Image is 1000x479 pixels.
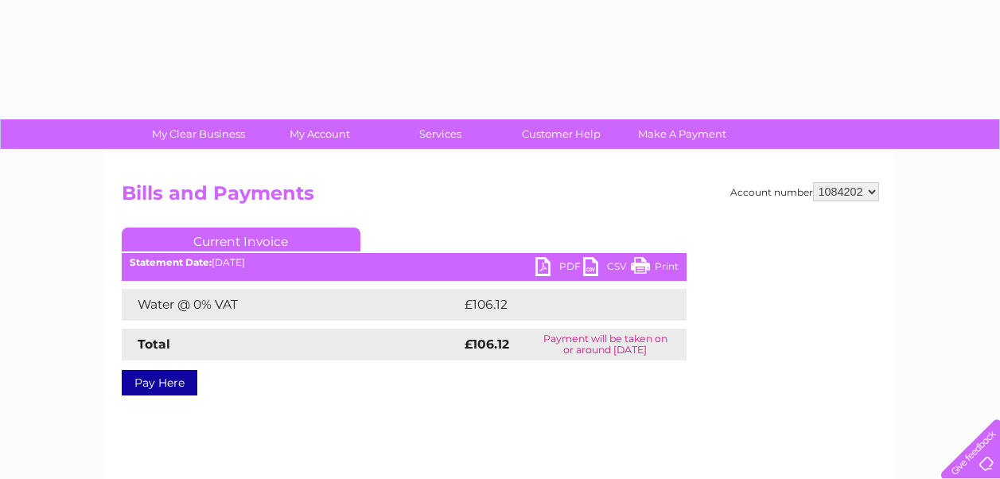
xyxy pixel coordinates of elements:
[617,119,748,149] a: Make A Payment
[535,257,583,280] a: PDF
[133,119,264,149] a: My Clear Business
[122,289,461,321] td: Water @ 0% VAT
[496,119,627,149] a: Customer Help
[138,337,170,352] strong: Total
[254,119,385,149] a: My Account
[375,119,506,149] a: Services
[122,370,197,395] a: Pay Here
[130,256,212,268] b: Statement Date:
[465,337,509,352] strong: £106.12
[524,329,686,360] td: Payment will be taken on or around [DATE]
[122,257,687,268] div: [DATE]
[730,182,879,201] div: Account number
[631,257,679,280] a: Print
[583,257,631,280] a: CSV
[461,289,656,321] td: £106.12
[122,182,879,212] h2: Bills and Payments
[122,228,360,251] a: Current Invoice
